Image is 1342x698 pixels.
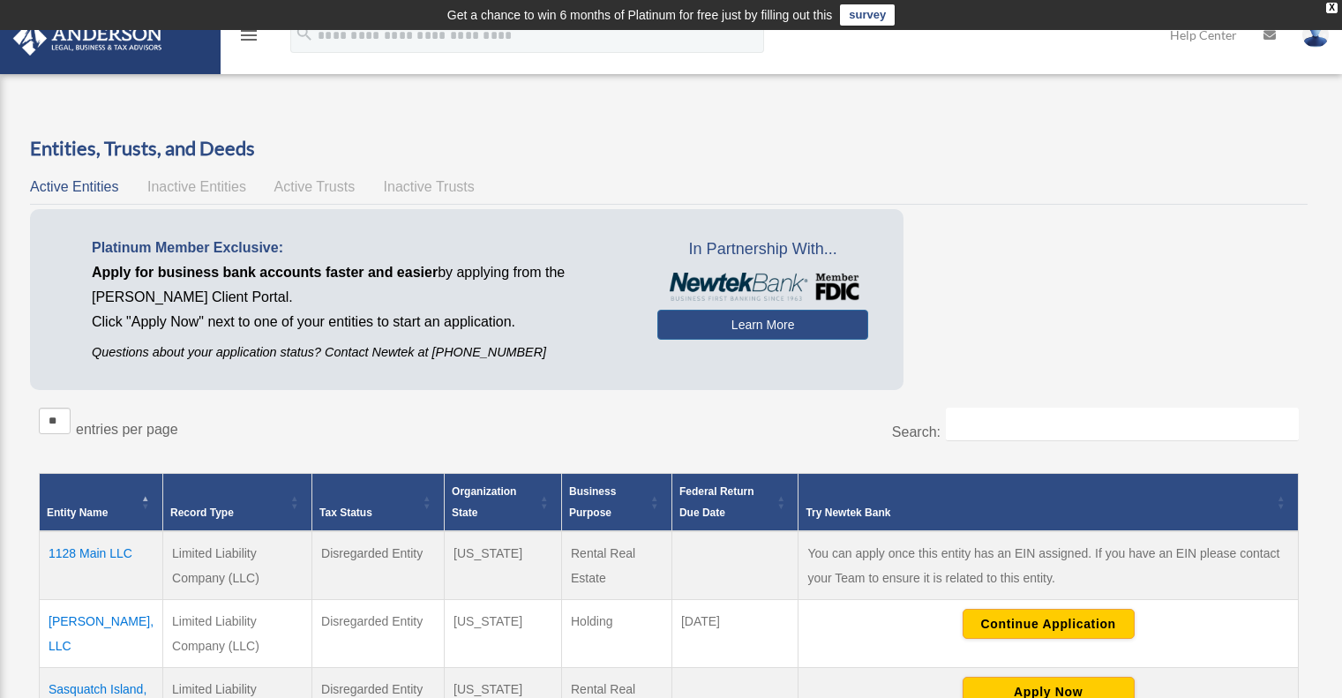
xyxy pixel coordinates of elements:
span: Business Purpose [569,485,616,519]
td: Limited Liability Company (LLC) [163,531,312,600]
p: Click "Apply Now" next to one of your entities to start an application. [92,310,631,334]
td: Limited Liability Company (LLC) [163,599,312,667]
label: entries per page [76,422,178,437]
p: Questions about your application status? Contact Newtek at [PHONE_NUMBER] [92,341,631,364]
td: [DATE] [671,599,798,667]
span: Inactive Entities [147,179,246,194]
th: Federal Return Due Date: Activate to sort [671,473,798,531]
i: menu [238,25,259,46]
span: Inactive Trusts [384,179,475,194]
td: Disregarded Entity [312,531,445,600]
td: You can apply once this entity has an EIN assigned. If you have an EIN please contact your Team t... [798,531,1299,600]
img: User Pic [1302,22,1329,48]
span: In Partnership With... [657,236,868,264]
label: Search: [892,424,941,439]
span: Tax Status [319,507,372,519]
img: Anderson Advisors Platinum Portal [8,21,168,56]
th: Try Newtek Bank : Activate to sort [798,473,1299,531]
a: survey [840,4,895,26]
a: menu [238,31,259,46]
th: Record Type: Activate to sort [163,473,312,531]
th: Entity Name: Activate to invert sorting [40,473,163,531]
span: Active Trusts [274,179,356,194]
h3: Entities, Trusts, and Deeds [30,135,1308,162]
div: Get a chance to win 6 months of Platinum for free just by filling out this [447,4,833,26]
p: by applying from the [PERSON_NAME] Client Portal. [92,260,631,310]
img: NewtekBankLogoSM.png [666,273,859,301]
a: Learn More [657,310,868,340]
td: [US_STATE] [445,599,562,667]
td: Disregarded Entity [312,599,445,667]
th: Business Purpose: Activate to sort [562,473,672,531]
td: Holding [562,599,672,667]
span: Entity Name [47,507,108,519]
p: Platinum Member Exclusive: [92,236,631,260]
td: 1128 Main LLC [40,531,163,600]
td: Rental Real Estate [562,531,672,600]
th: Organization State: Activate to sort [445,473,562,531]
span: Federal Return Due Date [679,485,754,519]
span: Apply for business bank accounts faster and easier [92,265,438,280]
i: search [295,24,314,43]
td: [PERSON_NAME], LLC [40,599,163,667]
button: Continue Application [963,609,1135,639]
div: Try Newtek Bank [806,502,1271,523]
div: close [1326,3,1338,13]
td: [US_STATE] [445,531,562,600]
span: Organization State [452,485,516,519]
span: Record Type [170,507,234,519]
th: Tax Status: Activate to sort [312,473,445,531]
span: Active Entities [30,179,118,194]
